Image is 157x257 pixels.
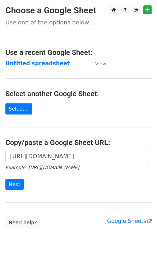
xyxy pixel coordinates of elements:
[5,103,32,115] a: Select...
[5,138,152,147] h4: Copy/paste a Google Sheet URL:
[5,150,148,163] input: Paste your Google Sheet URL here
[5,89,152,98] h4: Select another Google Sheet:
[5,5,152,16] h3: Choose a Google Sheet
[107,218,152,224] a: Google Sheets
[5,217,40,228] a: Need help?
[95,61,106,66] small: View
[5,179,24,190] input: Next
[5,60,70,67] a: Untitled spreadsheet
[5,19,152,26] p: Use one of the options below...
[5,48,152,57] h4: Use a recent Google Sheet:
[88,60,106,67] a: View
[5,165,79,170] small: Example: [URL][DOMAIN_NAME]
